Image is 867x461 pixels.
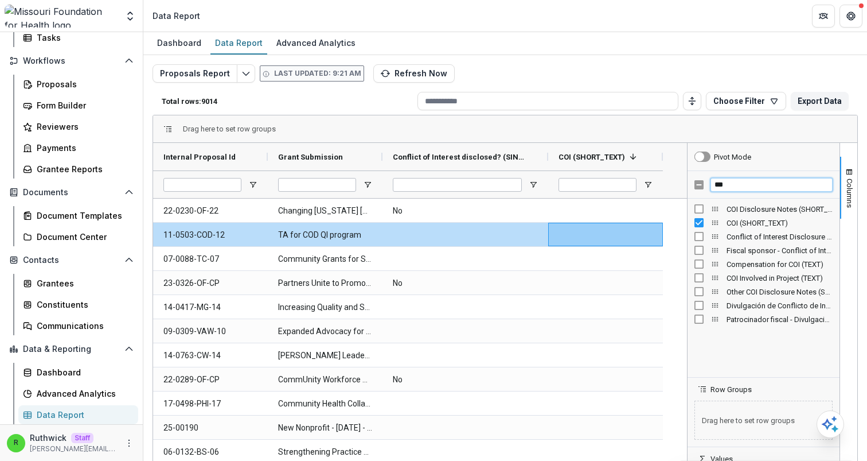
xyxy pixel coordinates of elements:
a: Grantee Reports [18,160,138,179]
div: Fiscal sponsor - Conflict of Interest Disclosure (MFH's COI form is the required format) (FILE_UP... [688,243,839,257]
p: Staff [71,433,93,443]
span: 22-0289-OF-CP [163,368,257,392]
p: Total rows: 9014 [162,97,413,106]
span: No [393,199,538,223]
span: Documents [23,188,120,197]
a: Document Center [18,227,138,246]
div: Dashboard [153,34,206,51]
div: Document Center [37,231,129,243]
div: Column List 9 Columns [688,202,839,326]
a: Dashboard [153,32,206,55]
span: COI (SHORT_TEXT) [727,219,833,227]
div: Pivot Mode [714,153,751,161]
button: Get Help [839,5,862,28]
div: Other COI Disclosure Notes (SHORT_TEXT) Column [688,285,839,299]
button: Edit selected report [237,64,255,83]
div: Data Report [153,10,200,22]
span: Grant Submission [278,153,343,161]
button: Export Data [791,92,849,110]
span: 23-0326-OF-CP [163,272,257,295]
span: Internal Proposal Id [163,153,236,161]
div: Form Builder [37,99,129,111]
span: Community Grants for School-Based Prevention Programs [278,247,372,271]
button: Open Documents [5,183,138,202]
span: Increasing Quality and Service Outcomes through Accreditation [278,296,372,319]
button: Toggle auto height [683,92,701,110]
span: Partners Unite to Promote Aging Well in [US_STATE] [278,272,372,295]
nav: breadcrumb [148,7,205,24]
button: Open Workflows [5,52,138,70]
span: CommUnity Workforce  A Pilot Initiative of Unity Foundation [278,368,372,392]
a: Form Builder [18,96,138,115]
a: Proposals [18,75,138,94]
a: Data Report [18,405,138,424]
span: 07-0088-TC-07 [163,247,257,271]
span: Data & Reporting [23,344,120,354]
div: Divulgación de Conflicto de Intereses (el formulario de COI de MFH es el formato requerido) (FILE... [688,299,839,312]
span: Drag here to set row groups [183,125,276,133]
div: Row Groups [183,125,276,133]
a: Reviewers [18,117,138,136]
span: Changing [US_STATE] [PERSON_NAME] Care Systems Psychotropic Medication Administration [278,199,372,223]
button: Choose Filter [706,92,786,110]
div: Tasks [37,32,129,44]
a: Dashboard [18,363,138,382]
div: Proposals [37,78,129,90]
button: Proposals Report [153,64,237,83]
a: Data Report [210,32,267,55]
button: Open Data & Reporting [5,340,138,358]
button: Partners [812,5,835,28]
span: [PERSON_NAME] Leadership in Health Award [278,344,372,367]
span: COI (SHORT_TEXT) [559,153,625,161]
a: Tasks [18,28,138,47]
div: Advanced Analytics [272,34,360,51]
button: Open Contacts [5,251,138,269]
div: Advanced Analytics [37,388,129,400]
div: Compensation for COI (TEXT) Column [688,257,839,271]
div: Communications [37,320,129,332]
p: Ruthwick [30,432,67,444]
div: Data Report [37,409,129,421]
button: Open Filter Menu [643,180,653,189]
span: 14-0417-MG-14 [163,296,257,319]
div: Row Groups [688,394,839,447]
span: 22-0230-OF-22 [163,199,257,223]
div: Data Report [210,34,267,51]
span: Workflows [23,56,120,66]
span: Expanded Advocacy for Victims [278,320,372,343]
a: Payments [18,138,138,157]
input: Filter Columns Input [710,178,833,192]
div: Document Templates [37,210,129,222]
div: Reviewers [37,121,129,133]
img: Missouri Foundation for Health logo [5,5,118,28]
span: COI Disclosure Notes (SHORT_TEXT) [727,205,833,214]
span: No [393,272,538,295]
div: Grantee Reports [37,163,129,175]
button: Open Filter Menu [248,180,257,189]
div: Patrocinador fiscal - Divulgación de Conflicto de Intereses (el formulario de COI de MFH es el fo... [688,312,839,326]
span: 17-0498-PHI-17 [163,392,257,416]
button: Open entity switcher [122,5,138,28]
span: Divulgación de Conflicto de Intereses (el formulario de COI de MFH es el formato requerido) (FILE... [727,301,833,310]
span: Conflict of Interest disclosed? (SINGLE_RESPONSE) [393,153,529,161]
a: Grantees [18,274,138,293]
a: Constituents [18,295,138,314]
span: Conflict of Interest Disclosure (MFH's COI form is the required format) (FILE_UPLOAD) [727,233,833,241]
a: Communications [18,316,138,335]
span: Community Health Collaborative Referral System [278,392,372,416]
div: COI Involved in Project (TEXT) Column [688,271,839,285]
input: Grant Submission Filter Input [278,178,356,192]
span: New Nonprofit - [DATE] - [DATE] Request for Concept Papers [278,416,372,440]
div: COI (SHORT_TEXT) Column [688,216,839,230]
span: 25-00190 [163,416,257,440]
div: Ruthwick [14,439,18,447]
div: COI Disclosure Notes (SHORT_TEXT) Column [688,202,839,216]
div: Constituents [37,299,129,311]
button: Open Filter Menu [529,180,538,189]
span: Drag here to set row groups [694,401,833,440]
p: Last updated: 9:21 AM [274,68,361,79]
button: Open Filter Menu [363,180,372,189]
div: Payments [37,142,129,154]
span: Columns [845,179,854,208]
a: Advanced Analytics [272,32,360,55]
